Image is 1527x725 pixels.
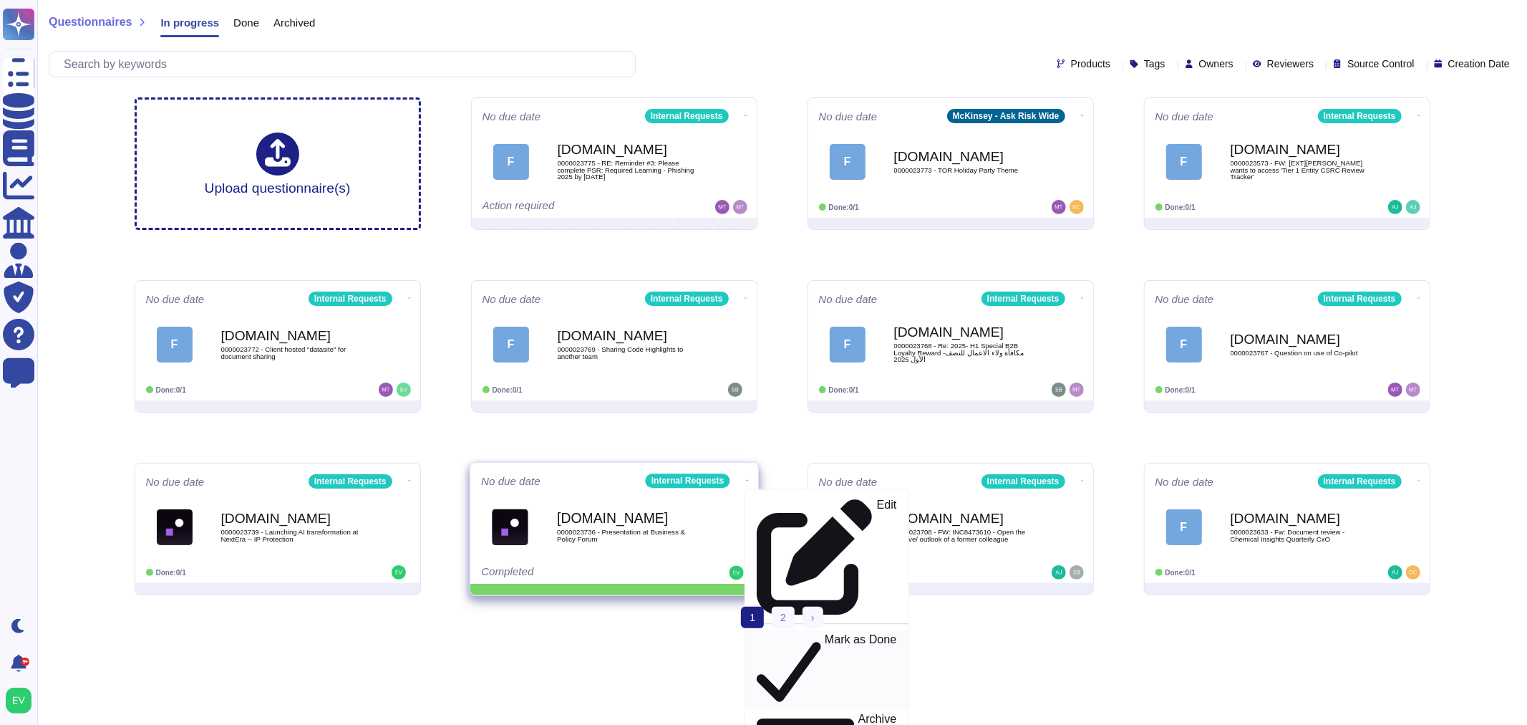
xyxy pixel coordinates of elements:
span: › [811,612,815,623]
span: No due date [819,111,878,122]
span: Done: 0/1 [829,203,859,211]
div: Internal Requests [309,474,392,489]
img: Logo [157,509,193,545]
span: 0000023739 - Launching AI transformation at NextEra -- IP Protection [221,529,364,542]
span: Done: 0/1 [156,569,186,577]
img: user [1070,565,1084,580]
span: Source Control [1347,59,1414,69]
input: Search by keywords [57,52,635,77]
div: Completed [481,566,659,580]
span: Done [233,17,259,28]
div: 9+ [21,658,29,666]
span: 0000023772 - Client hosted "datasite" for document sharing [221,346,364,360]
span: Done: 0/1 [829,386,859,394]
span: No due date [481,476,540,486]
b: [DOMAIN_NAME] [558,329,701,342]
div: Internal Requests [645,474,729,488]
div: F [1166,327,1202,362]
img: user [392,565,406,580]
span: Done: 0/1 [493,386,523,394]
span: 0000023769 - Sharing Code Highlights to another team [558,346,701,360]
a: Edit [745,496,908,618]
b: [DOMAIN_NAME] [1231,512,1374,525]
img: user [715,200,729,214]
div: F [830,327,866,362]
b: [DOMAIN_NAME] [894,150,1037,163]
b: [DOMAIN_NAME] [894,325,1037,339]
a: 2 [772,607,795,628]
div: Internal Requests [309,292,392,306]
div: McKinsey - Ask Risk Wide [947,109,1065,123]
div: F [493,327,529,362]
span: No due date [1155,111,1214,122]
span: Done: 0/1 [1165,386,1196,394]
span: Done: 0/1 [156,386,186,394]
span: No due date [483,111,541,122]
img: user [1388,383,1402,397]
span: 0000023573 - FW: [EXT][PERSON_NAME] wants to access 'Tier 1 Entity CSRC Review Tracker' [1231,160,1374,181]
img: user [6,688,31,714]
p: Edit [876,499,896,615]
span: 0000023736 - Presentation at Business & Policy Forum [557,529,702,542]
span: No due date [819,294,878,304]
span: Done: 0/1 [1165,203,1196,211]
b: [DOMAIN_NAME] [1231,143,1374,156]
span: No due date [1155,294,1214,304]
div: F [1166,509,1202,545]
b: [DOMAIN_NAME] [894,512,1037,525]
div: Internal Requests [645,109,729,123]
img: user [1406,565,1420,580]
span: No due date [146,294,205,304]
span: No due date [819,476,878,487]
span: Questionnaires [49,16,132,28]
b: [DOMAIN_NAME] [557,512,702,525]
a: Mark as Done [745,630,908,709]
p: Mark as Done [824,634,896,707]
span: Reviewers [1267,59,1314,69]
img: user [729,566,743,580]
img: user [1052,565,1066,580]
span: 0000023775 - RE: Reminder #3: Please complete PSR: Required Learning - Phishing 2025 by [DATE] [558,160,701,181]
span: 0000023633 - Fw: Document review - Chemical Insights Quarterly CxO [1231,529,1374,542]
img: user [1406,383,1420,397]
span: Products [1071,59,1110,69]
span: No due date [1155,476,1214,487]
img: user [379,383,393,397]
span: Owners [1199,59,1233,69]
img: user [397,383,411,397]
div: Internal Requests [1318,474,1402,489]
div: F [830,144,866,180]
div: Internal Requests [1318,292,1402,306]
span: 0000023773 - TOR Holiday Party Theme [894,167,1037,174]
div: Internal Requests [981,474,1065,489]
span: 0000023767 - Question on use of Co-pilot [1231,350,1374,357]
img: user [728,383,742,397]
span: No due date [483,294,541,304]
div: Upload questionnaire(s) [205,133,351,195]
img: user [1052,383,1066,397]
b: [DOMAIN_NAME] [221,512,364,525]
b: [DOMAIN_NAME] [558,143,701,156]
img: user [1070,200,1084,214]
div: F [493,144,529,180]
div: F [157,327,193,362]
img: user [1388,565,1402,580]
img: user [733,200,747,214]
img: user [1070,383,1084,397]
span: In progress [160,17,219,28]
span: Done: 0/1 [1165,569,1196,577]
span: 0000023708 - FW: INC8473610 - Open the archive/ outlook of a former colleague [894,529,1037,542]
div: Action required [483,200,658,214]
b: [DOMAIN_NAME] [1231,332,1374,346]
span: 0000023768 - Re: 2025- H1 Special B2B Loyalty Reward -مكافأة ولاء الاعمال للنصف الأول 2025 [894,342,1037,363]
div: Internal Requests [1318,109,1402,123]
div: F [1166,144,1202,180]
button: user [3,685,42,716]
img: user [1388,200,1402,214]
div: Internal Requests [645,292,729,306]
span: No due date [146,476,205,487]
span: Creation Date [1448,59,1510,69]
div: Internal Requests [981,292,1065,306]
img: Logo [492,509,528,545]
span: 1 [741,607,764,628]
